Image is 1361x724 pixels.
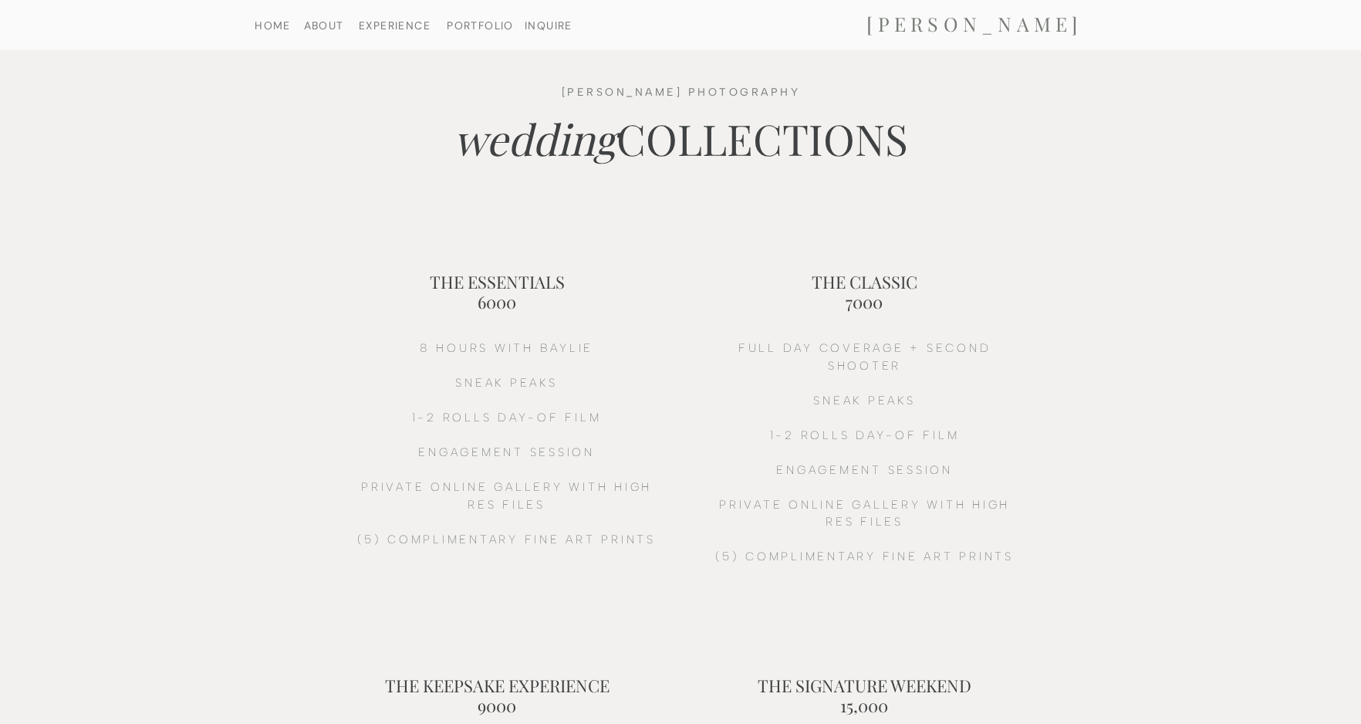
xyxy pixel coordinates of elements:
h2: 8 HOURS witH BAYLIE sneak peaks 1-2 ROLLS DAY-OF FILM ENGAGEMENT SESSION PRIVATE ONLINE GALLERY W... [350,340,664,617]
a: INQUIRE [520,20,577,30]
a: [PERSON_NAME] [819,12,1130,38]
a: HOME [233,20,312,30]
h2: COLLECTIONS [278,107,1084,195]
h2: full day coverage + second shooter sneak peaks 1-2 ROLLS DAY-OF FILM ENGAGEMENT SESSION PRIVATE O... [708,340,1022,617]
h3: [PERSON_NAME] PHOTOGRAPHY [506,83,856,100]
h2: THE SIGNATURE WEEKEND 15,000 [739,675,989,696]
a: PORTFOLIO [441,20,520,30]
h2: THE ESSENTIALS 6000 [372,272,622,293]
h2: THE CLASSIC 7000 [739,272,989,293]
a: ABOUT [284,20,363,30]
h2: THE KEEPSAKE EXPERIENCE 9000 [372,675,622,696]
a: EXPERIENCE [355,20,434,30]
i: wedding [454,110,616,167]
